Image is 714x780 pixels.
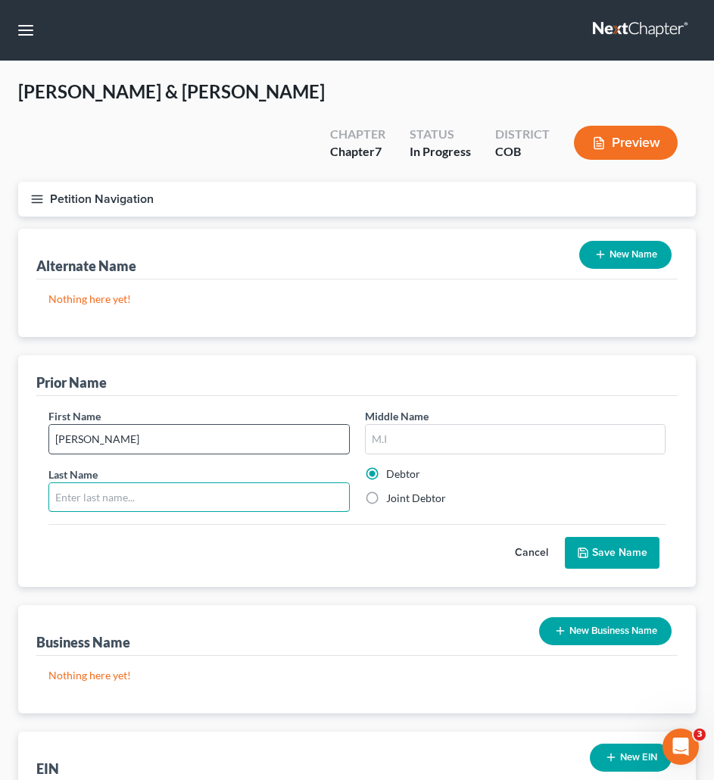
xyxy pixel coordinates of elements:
[375,144,382,158] span: 7
[49,425,349,454] input: Enter first name...
[495,126,550,143] div: District
[386,491,446,506] label: Joint Debtor
[565,537,659,569] button: Save Name
[590,744,672,772] button: New EIN
[539,617,672,645] button: New Business Name
[365,408,429,424] label: Middle Name
[48,292,666,307] p: Nothing here yet!
[36,373,107,392] div: Prior Name
[495,143,550,161] div: COB
[48,668,666,683] p: Nothing here yet!
[386,466,420,482] label: Debtor
[18,80,325,102] span: [PERSON_NAME] & [PERSON_NAME]
[49,483,349,512] input: Enter last name...
[48,408,101,424] label: First Name
[410,126,471,143] div: Status
[574,126,678,160] button: Preview
[663,729,699,765] iframe: Intercom live chat
[36,633,130,651] div: Business Name
[48,468,98,481] span: Last Name
[36,760,59,778] div: EIN
[330,143,385,161] div: Chapter
[694,729,706,741] span: 3
[366,425,666,454] input: M.I
[330,126,385,143] div: Chapter
[579,241,672,269] button: New Name
[18,182,696,217] button: Petition Navigation
[498,538,565,568] button: Cancel
[410,143,471,161] div: In Progress
[36,257,136,275] div: Alternate Name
